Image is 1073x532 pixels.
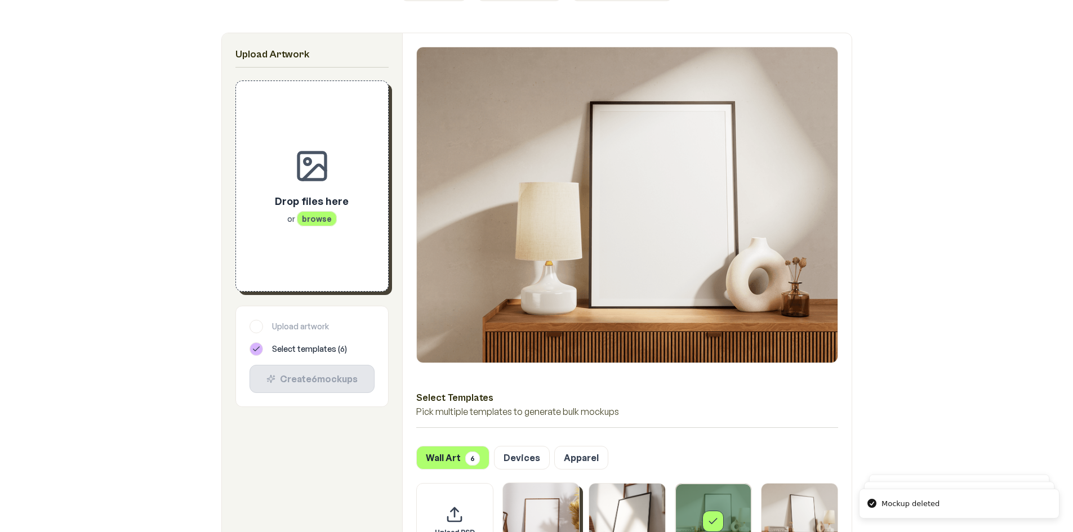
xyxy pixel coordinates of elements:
[417,47,838,363] img: Framed Poster 5
[881,498,940,509] div: Mockup deleted
[272,321,329,332] span: Upload artwork
[275,193,349,209] p: Drop files here
[416,390,838,405] h3: Select Templates
[416,446,489,470] button: Wall Art6
[494,446,550,470] button: Devices
[554,446,608,470] button: Apparel
[416,405,838,418] p: Pick multiple templates to generate bulk mockups
[259,372,365,386] div: Create 6 mockup s
[272,343,347,355] span: Select templates ( 6 )
[235,47,389,62] h2: Upload Artwork
[465,451,480,466] span: 6
[250,365,375,393] button: Create6mockups
[297,211,337,226] span: browse
[275,213,349,225] p: or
